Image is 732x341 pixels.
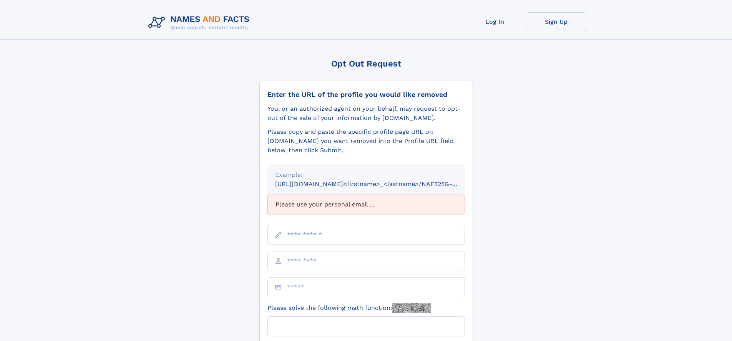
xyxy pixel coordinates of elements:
div: You, or an authorized agent on your behalf, may request to opt-out of the sale of your informatio... [267,104,465,123]
div: Example: [275,170,457,180]
div: Opt Out Request [259,59,473,68]
div: Please use your personal email ... [267,195,465,214]
small: [URL][DOMAIN_NAME]<firstname>_<lastname>/NAF325G-xxxxxxxx [275,180,480,188]
a: Log In [464,12,526,31]
div: Enter the URL of the profile you would like removed [267,90,465,99]
img: Logo Names and Facts [145,12,256,33]
div: Please copy and paste the specific profile page URL on [DOMAIN_NAME] you want removed into the Pr... [267,127,465,155]
label: Please solve the following math function: [267,303,431,313]
a: Sign Up [526,12,587,31]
